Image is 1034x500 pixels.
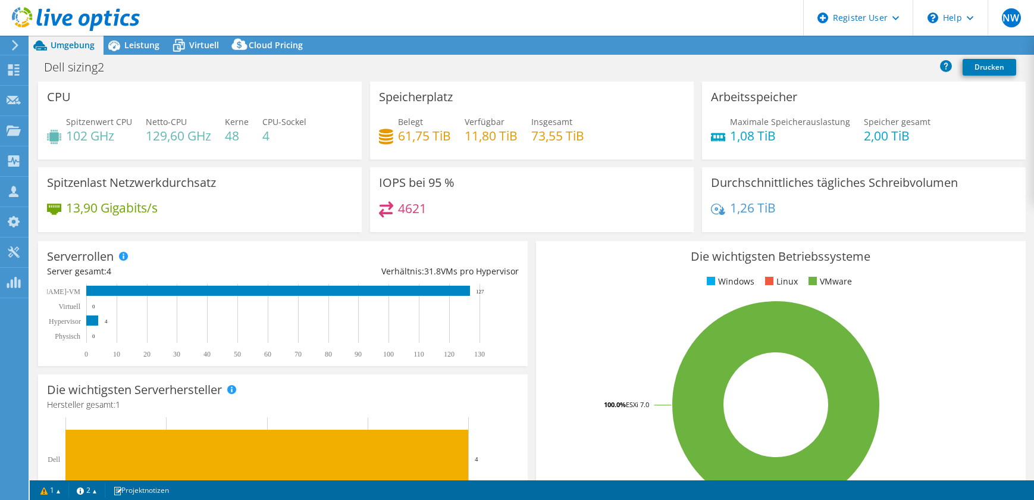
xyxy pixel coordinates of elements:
a: Projektnotizen [105,483,177,498]
svg: \n [928,12,938,23]
text: 120 [444,350,455,358]
li: Linux [762,275,798,288]
text: 80 [325,350,332,358]
text: 4 [475,455,478,462]
a: Drucken [963,59,1016,76]
span: 4 [106,265,111,277]
h4: 2,00 TiB [864,129,930,142]
h4: 4 [262,129,306,142]
span: Netto-CPU [146,116,187,127]
h4: 61,75 TiB [398,129,451,142]
div: Server gesamt: [47,265,283,278]
span: Kerne [225,116,249,127]
text: Virtuell [58,302,80,311]
li: VMware [806,275,852,288]
h3: IOPS bei 95 % [379,176,455,189]
span: Belegt [398,116,423,127]
text: 10 [113,350,120,358]
h3: Spitzenlast Netzwerkdurchsatz [47,176,216,189]
h3: Serverrollen [47,250,114,263]
h4: 13,90 Gigabits/s [66,201,158,214]
text: Dell [48,455,60,464]
a: 2 [68,483,105,498]
span: Umgebung [51,39,95,51]
text: 90 [355,350,362,358]
tspan: 100.0% [604,400,626,409]
h4: 73,55 TiB [531,129,584,142]
h4: 102 GHz [66,129,132,142]
span: 1 [115,399,120,410]
span: Spitzenwert CPU [66,116,132,127]
h3: CPU [47,90,71,104]
h4: 129,60 GHz [146,129,211,142]
text: Physisch [55,332,80,340]
h4: 11,80 TiB [465,129,518,142]
span: Virtuell [189,39,219,51]
li: Windows [704,275,754,288]
text: 0 [92,333,95,339]
h3: Speicherplatz [379,90,453,104]
span: Leistung [124,39,159,51]
span: Speicher gesamt [864,116,930,127]
span: Maximale Speicherauslastung [730,116,850,127]
div: Verhältnis: VMs pro Hypervisor [283,265,518,278]
span: Cloud Pricing [249,39,303,51]
text: 127 [476,289,484,295]
a: 1 [32,483,69,498]
span: CPU-Sockel [262,116,306,127]
text: 4 [105,318,108,324]
text: 40 [203,350,211,358]
text: 30 [173,350,180,358]
span: NW [1002,8,1021,27]
text: 130 [474,350,485,358]
h4: 48 [225,129,249,142]
h4: Hersteller gesamt: [47,398,519,411]
span: Verfügbar [465,116,505,127]
text: 50 [234,350,241,358]
text: 0 [92,304,95,310]
text: 60 [264,350,271,358]
h4: 1,26 TiB [730,201,776,214]
span: 31.8 [424,265,441,277]
text: 110 [413,350,424,358]
text: Hypervisor [49,317,81,326]
span: Insgesamt [531,116,572,127]
h4: 1,08 TiB [730,129,850,142]
h1: Dell sizing2 [39,61,123,74]
tspan: ESXi 7.0 [626,400,649,409]
text: 0 [84,350,88,358]
text: 100 [383,350,394,358]
h4: 4621 [398,202,427,215]
h3: Arbeitsspeicher [711,90,797,104]
text: 70 [294,350,302,358]
h3: Die wichtigsten Betriebssysteme [545,250,1017,263]
h3: Durchschnittliches tägliches Schreibvolumen [711,176,958,189]
text: 20 [143,350,151,358]
h3: Die wichtigsten Serverhersteller [47,383,222,396]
